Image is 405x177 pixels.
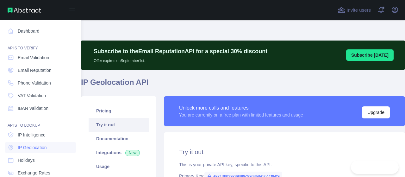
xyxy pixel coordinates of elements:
span: New [125,150,140,156]
a: Holidays [5,155,76,166]
a: IBAN Validation [5,103,76,114]
iframe: Toggle Customer Support [351,161,399,174]
span: IP Intelligence [18,132,46,138]
h2: Try it out [179,148,390,156]
a: Phone Validation [5,77,76,89]
div: You are currently on a free plan with limited features and usage [179,112,303,118]
button: Upgrade [362,106,390,118]
span: Holidays [18,157,35,163]
a: Integrations New [89,146,149,160]
a: Documentation [89,132,149,146]
span: Email Reputation [18,67,52,73]
p: Offer expires on September 1st. [94,56,267,63]
span: Exchange Rates [18,170,50,176]
a: Email Validation [5,52,76,63]
span: VAT Validation [18,92,46,99]
span: Phone Validation [18,80,51,86]
img: Abstract API [8,8,41,13]
a: VAT Validation [5,90,76,101]
span: IBAN Validation [18,105,48,111]
a: Email Reputation [5,65,76,76]
div: This is your private API key, specific to this API. [179,161,390,168]
span: Invite users [346,7,371,14]
a: IP Intelligence [5,129,76,141]
p: Subscribe to the Email Reputation API for a special 30 % discount [94,47,267,56]
a: Try it out [89,118,149,132]
div: API'S TO VERIFY [5,38,76,51]
a: Dashboard [5,25,76,37]
div: API'S TO LOOKUP [5,115,76,128]
a: Pricing [89,104,149,118]
div: Unlock more calls and features [179,104,303,112]
a: Usage [89,160,149,174]
h1: IP Geolocation API [81,77,405,92]
button: Subscribe [DATE] [346,49,394,61]
button: Invite users [336,5,372,15]
span: IP Geolocation [18,144,47,151]
span: Email Validation [18,54,49,61]
a: IP Geolocation [5,142,76,153]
